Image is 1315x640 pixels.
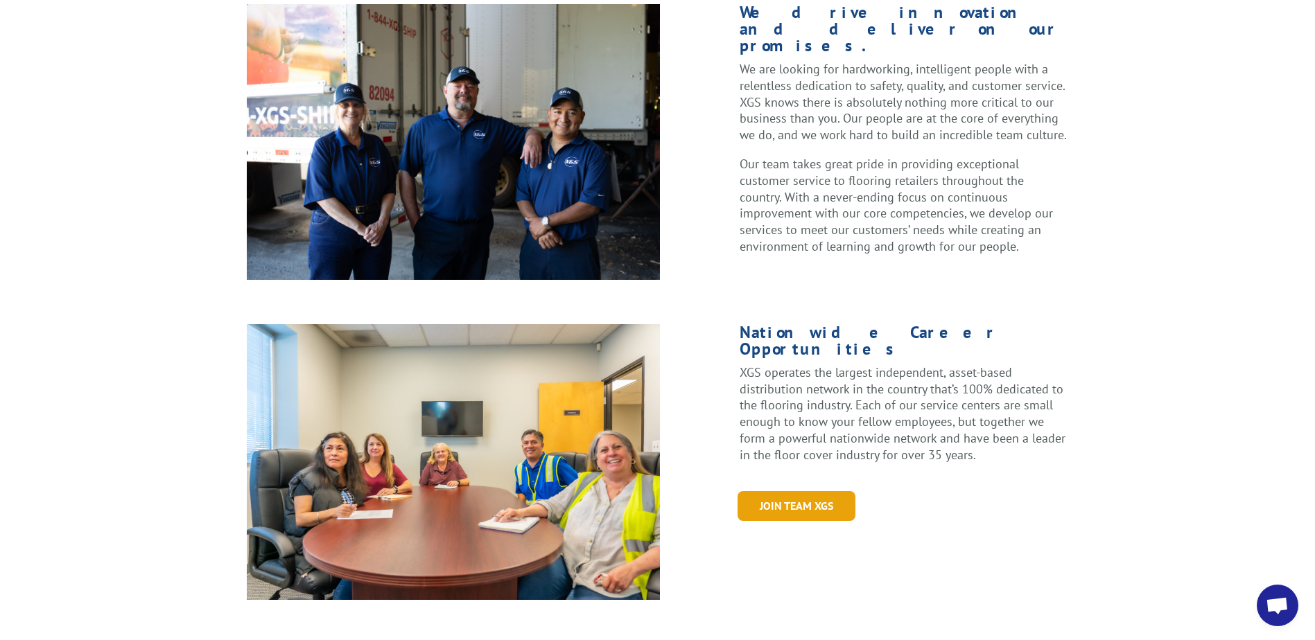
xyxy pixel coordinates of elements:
[738,491,855,521] a: Join Team XGS
[740,61,1068,156] p: We are looking for hardworking, intelligent people with a relentless dedication to safety, qualit...
[740,4,1068,61] h1: We drive innovation and deliver on our promises.
[740,364,1068,463] p: XGS operates the largest independent, asset-based distribution network in the country that’s 100%...
[247,324,661,600] img: Chino_Shoot_Selects32
[740,156,1068,255] p: Our team takes great pride in providing exceptional customer service to flooring retailers throug...
[740,321,998,359] span: Nationwide Career Opportunities
[247,4,661,280] img: TunnelHill_52
[1257,585,1298,626] div: Open chat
